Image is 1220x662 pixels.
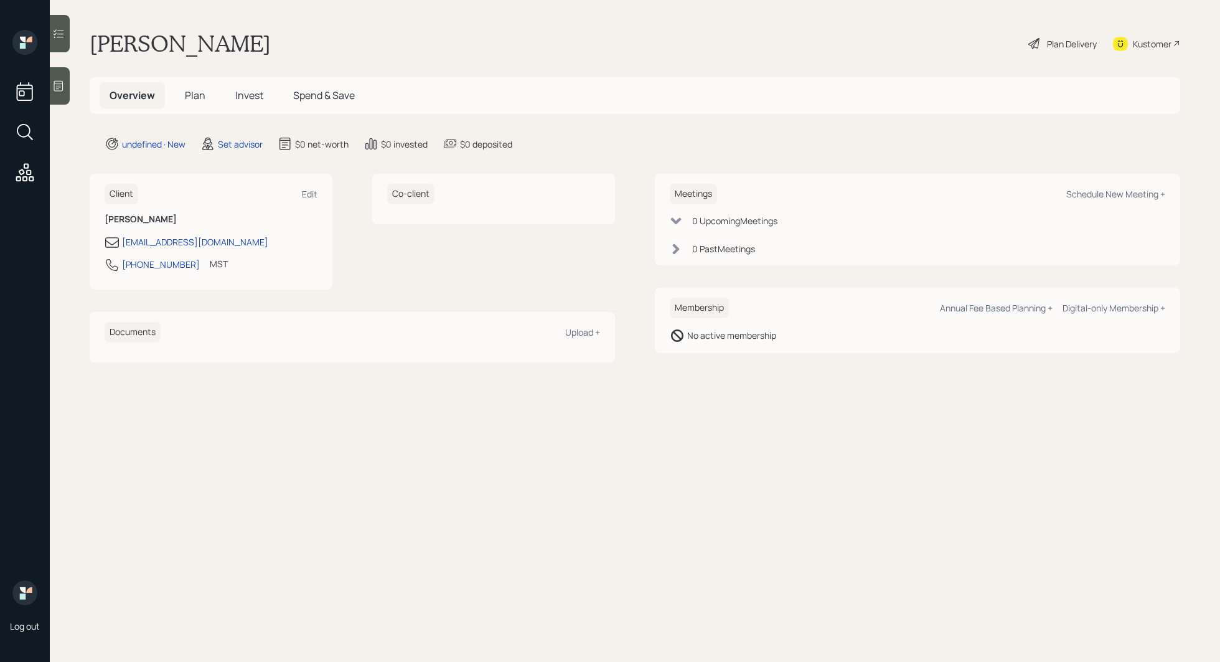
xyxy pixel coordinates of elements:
[302,188,317,200] div: Edit
[210,257,228,270] div: MST
[940,302,1053,314] div: Annual Fee Based Planning +
[387,184,434,204] h6: Co-client
[185,88,205,102] span: Plan
[1133,37,1171,50] div: Kustomer
[122,138,185,151] div: undefined · New
[122,235,268,248] div: [EMAIL_ADDRESS][DOMAIN_NAME]
[381,138,428,151] div: $0 invested
[295,138,349,151] div: $0 net-worth
[12,580,37,605] img: retirable_logo.png
[1063,302,1165,314] div: Digital-only Membership +
[90,30,271,57] h1: [PERSON_NAME]
[565,326,600,338] div: Upload +
[293,88,355,102] span: Spend & Save
[110,88,155,102] span: Overview
[692,242,755,255] div: 0 Past Meeting s
[670,184,717,204] h6: Meetings
[670,298,729,318] h6: Membership
[105,214,317,225] h6: [PERSON_NAME]
[460,138,512,151] div: $0 deposited
[105,322,161,343] h6: Documents
[692,214,777,227] div: 0 Upcoming Meeting s
[235,88,263,102] span: Invest
[687,329,776,342] div: No active membership
[1066,188,1165,200] div: Schedule New Meeting +
[122,258,200,271] div: [PHONE_NUMBER]
[218,138,263,151] div: Set advisor
[10,620,40,632] div: Log out
[105,184,138,204] h6: Client
[1047,37,1097,50] div: Plan Delivery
